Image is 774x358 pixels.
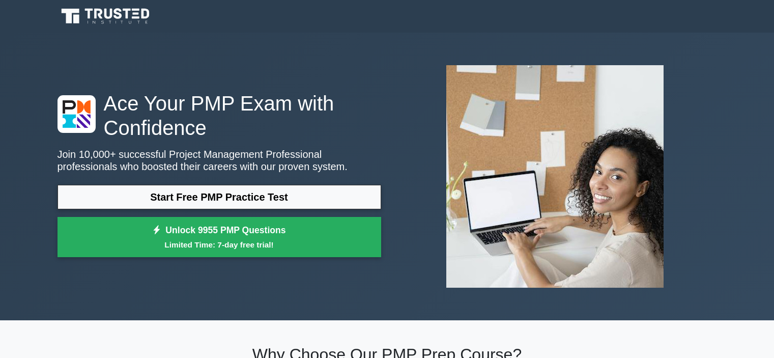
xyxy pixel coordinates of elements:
[70,239,368,251] small: Limited Time: 7-day free trial!
[58,217,381,258] a: Unlock 9955 PMP QuestionsLimited Time: 7-day free trial!
[58,185,381,209] a: Start Free PMP Practice Test
[58,91,381,140] h1: Ace Your PMP Exam with Confidence
[58,148,381,173] p: Join 10,000+ successful Project Management Professional professionals who boosted their careers w...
